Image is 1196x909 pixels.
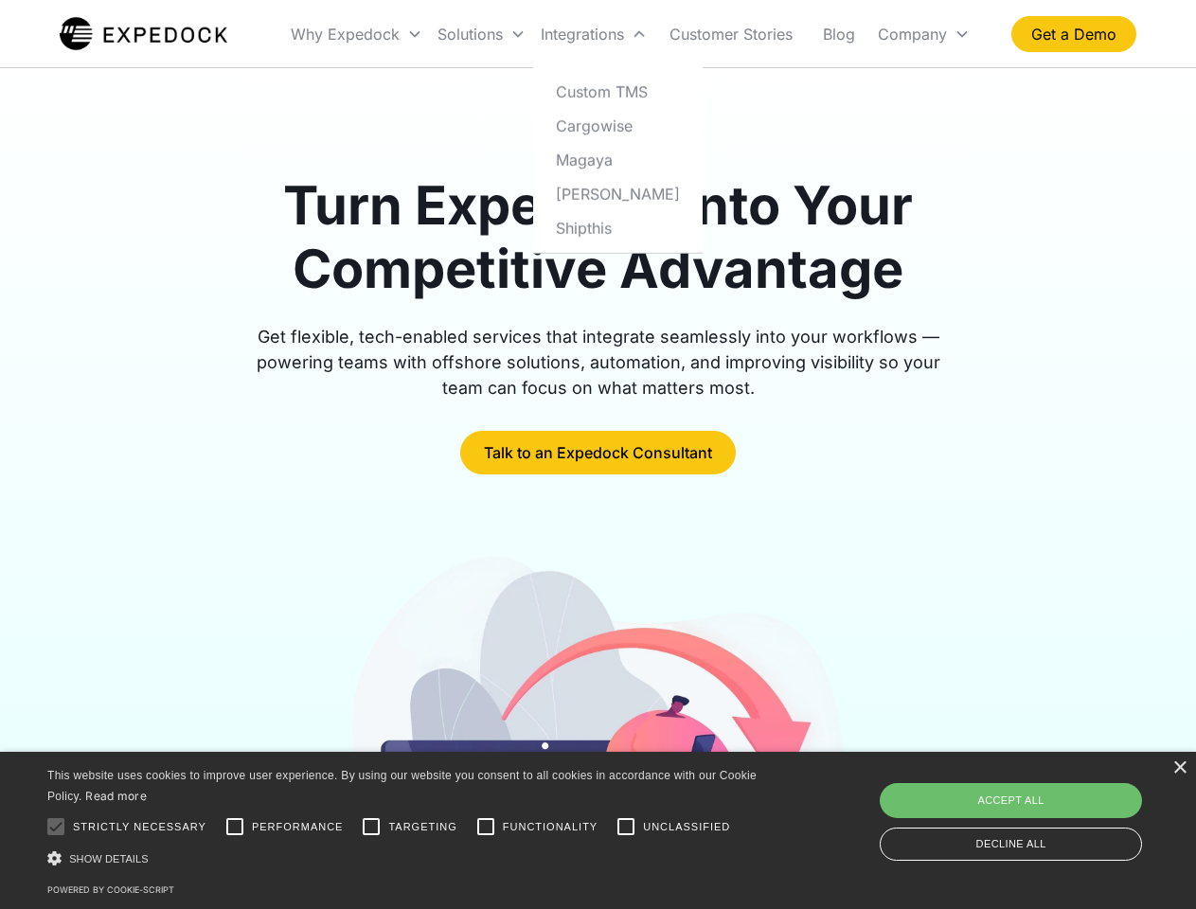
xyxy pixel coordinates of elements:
[503,819,598,835] span: Functionality
[235,174,962,301] h1: Turn Expedock Into Your Competitive Advantage
[47,884,174,895] a: Powered by cookie-script
[654,2,808,66] a: Customer Stories
[541,74,695,108] a: Custom TMS
[73,819,206,835] span: Strictly necessary
[870,2,977,66] div: Company
[235,324,962,401] div: Get flexible, tech-enabled services that integrate seamlessly into your workflows — powering team...
[47,769,757,804] span: This website uses cookies to improve user experience. By using our website you consent to all coo...
[1011,16,1136,52] a: Get a Demo
[541,25,624,44] div: Integrations
[69,853,149,864] span: Show details
[60,15,227,53] img: Expedock Logo
[291,25,400,44] div: Why Expedock
[643,819,730,835] span: Unclassified
[881,704,1196,909] iframe: Chat Widget
[283,2,430,66] div: Why Expedock
[430,2,533,66] div: Solutions
[60,15,227,53] a: home
[541,142,695,176] a: Magaya
[460,431,736,474] a: Talk to an Expedock Consultant
[47,848,763,868] div: Show details
[533,66,703,253] nav: Integrations
[541,108,695,142] a: Cargowise
[878,25,947,44] div: Company
[541,176,695,210] a: [PERSON_NAME]
[437,25,503,44] div: Solutions
[252,819,344,835] span: Performance
[388,819,456,835] span: Targeting
[541,210,695,244] a: Shipthis
[533,2,654,66] div: Integrations
[808,2,870,66] a: Blog
[85,789,147,803] a: Read more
